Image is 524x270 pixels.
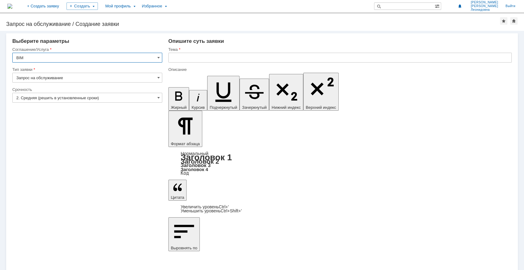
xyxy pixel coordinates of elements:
button: Формат абзаца [168,111,202,147]
div: Создать [67,2,98,10]
a: Заголовок 4 [181,167,208,172]
a: Нормальный [181,151,208,156]
a: Заголовок 1 [181,153,232,162]
div: Тема [168,47,510,51]
a: Increase [181,204,229,209]
span: Нижний индекс [272,105,301,110]
span: Ctrl+' [219,204,229,209]
div: Формат абзаца [168,151,512,175]
button: Курсив [189,90,207,111]
span: Леонидовна [471,8,498,12]
span: Выровнять по [171,246,197,250]
img: logo [7,4,12,9]
span: [PERSON_NAME] [471,4,498,8]
button: Подчеркнутый [207,76,240,111]
a: Код [181,170,189,176]
a: Заголовок 2 [181,158,219,165]
span: Жирный [171,105,187,110]
button: Цитата [168,180,187,201]
a: Перейти на домашнюю страницу [7,4,12,9]
div: Срочность [12,88,161,92]
button: Нижний индекс [269,74,303,111]
span: Выберите параметры [12,38,69,44]
div: Описание [168,67,510,72]
button: Зачеркнутый [240,79,269,111]
button: Выровнять по [168,217,200,251]
span: Ctrl+Shift+' [220,208,242,213]
div: Тип заявки [12,67,161,72]
div: Запрос на обслуживание / Создание заявки [6,21,500,27]
span: Цитата [171,195,184,200]
span: Опишите суть заявки [168,38,224,44]
div: Сделать домашней страницей [510,17,518,25]
span: Подчеркнутый [210,105,237,110]
div: Соглашение/Услуга [12,47,161,51]
a: Decrease [181,208,242,213]
button: Жирный [168,87,189,111]
div: Цитата [168,205,512,213]
button: Верхний индекс [303,73,339,111]
span: Зачеркнутый [242,105,267,110]
span: Формат абзаца [171,141,200,146]
span: Курсив [191,105,205,110]
div: Добавить в избранное [500,17,507,25]
span: Расширенный поиск [435,3,441,9]
span: Верхний индекс [306,105,336,110]
span: [PERSON_NAME] [471,1,498,4]
a: Заголовок 3 [181,162,211,168]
